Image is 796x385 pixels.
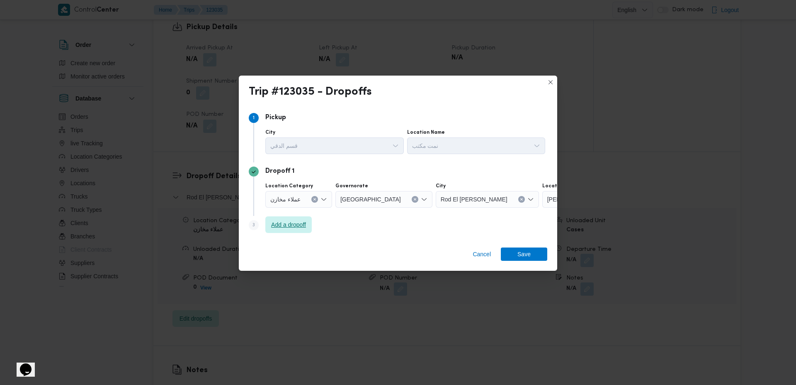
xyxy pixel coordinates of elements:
span: [PERSON_NAME] [547,194,595,204]
button: Cancel [469,248,494,261]
button: Clear input [518,196,525,203]
iframe: chat widget [8,352,35,377]
span: Save [517,248,531,261]
span: Cancel [473,249,491,259]
span: 3 [252,223,255,228]
span: Add a dropoff [271,220,306,230]
label: Location Name [542,183,580,189]
span: نمت مكتب [412,141,439,150]
span: 1 [253,115,255,120]
div: Trip #123035 - Dropoffs [249,86,372,99]
p: Pickup [265,113,286,123]
label: Location Name [407,129,445,136]
button: Open list of options [534,142,540,149]
p: Dropoff 1 [265,167,294,177]
span: Rod El [PERSON_NAME] [441,194,507,204]
button: Closes this modal window [546,77,556,87]
button: Save [501,248,547,261]
button: Open list of options [421,196,427,203]
button: Open list of options [320,196,327,203]
button: Clear input [412,196,418,203]
label: City [265,129,275,136]
button: Add a dropoff [265,216,312,233]
button: Clear input [311,196,318,203]
label: Location Category [265,183,313,189]
span: قسم الدقي [270,141,298,150]
label: City [436,183,446,189]
svg: Step 2 is complete [251,169,256,174]
label: Governorate [335,183,368,189]
button: Open list of options [392,142,399,149]
span: [GEOGRAPHIC_DATA] [340,194,401,204]
span: عملاء مخازن [270,194,301,204]
button: Open list of options [527,196,534,203]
